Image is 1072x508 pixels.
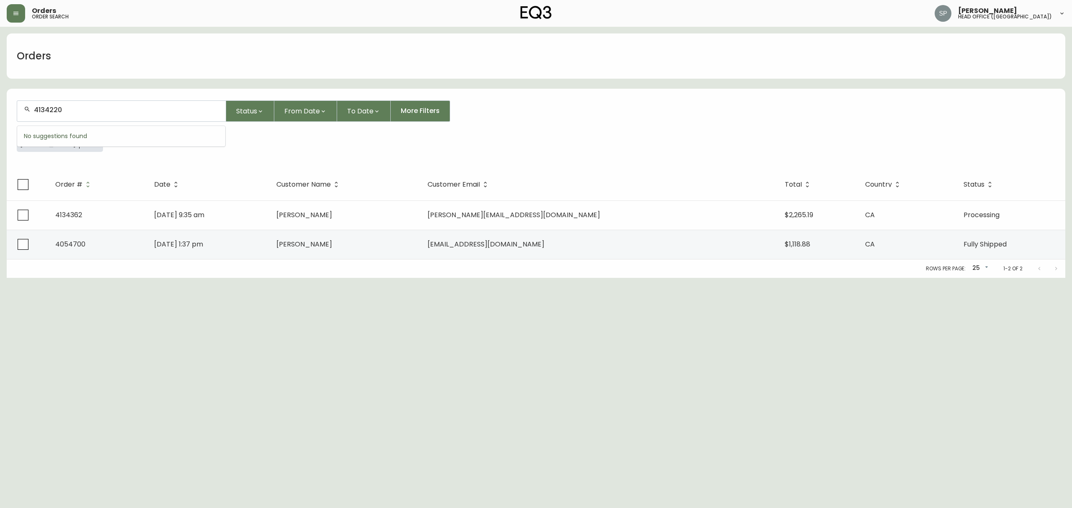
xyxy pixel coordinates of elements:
[274,100,337,122] button: From Date
[428,239,544,249] span: [EMAIL_ADDRESS][DOMAIN_NAME]
[154,181,181,188] span: Date
[154,210,204,220] span: [DATE] 9:35 am
[32,14,69,19] h5: order search
[865,182,892,187] span: Country
[428,182,480,187] span: Customer Email
[865,239,875,249] span: CA
[337,100,391,122] button: To Date
[964,182,984,187] span: Status
[785,239,810,249] span: $1,118.88
[32,8,56,14] span: Orders
[785,182,802,187] span: Total
[154,182,170,187] span: Date
[865,210,875,220] span: CA
[154,239,203,249] span: [DATE] 1:37 pm
[865,181,903,188] span: Country
[964,239,1007,249] span: Fully Shipped
[276,210,332,220] span: [PERSON_NAME]
[428,181,491,188] span: Customer Email
[521,6,551,19] img: logo
[969,262,990,275] div: 25
[935,5,951,22] img: 0cb179e7bf3690758a1aaa5f0aafa0b4
[55,239,85,249] span: 4054700
[785,210,813,220] span: $2,265.19
[964,181,995,188] span: Status
[958,8,1017,14] span: [PERSON_NAME]
[785,181,813,188] span: Total
[55,181,93,188] span: Order #
[964,210,1000,220] span: Processing
[276,239,332,249] span: [PERSON_NAME]
[391,100,450,122] button: More Filters
[34,106,219,114] input: Search
[428,210,600,220] span: [PERSON_NAME][EMAIL_ADDRESS][DOMAIN_NAME]
[55,182,82,187] span: Order #
[926,265,966,272] p: Rows per page:
[347,106,374,116] span: To Date
[276,182,331,187] span: Customer Name
[55,210,82,220] span: 4134362
[276,181,342,188] span: Customer Name
[284,106,320,116] span: From Date
[1003,265,1023,272] p: 1-2 of 2
[17,49,51,63] h1: Orders
[226,100,274,122] button: Status
[401,106,440,115] span: More Filters
[236,106,257,116] span: Status
[958,14,1052,19] h5: head office ([GEOGRAPHIC_DATA])
[17,126,225,146] div: No suggestions found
